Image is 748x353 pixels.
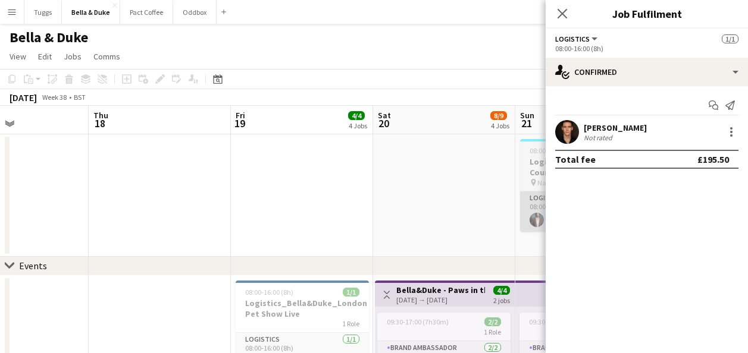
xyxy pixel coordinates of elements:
div: BST [74,93,86,102]
h3: Logistics_Bella&Duke_National Country Show Live [520,156,653,178]
button: Bella & Duke [62,1,120,24]
span: Week 38 [39,93,69,102]
div: Total fee [555,153,596,165]
span: Comms [93,51,120,62]
span: 1 Role [342,319,359,328]
span: 08:00-16:00 (8h) [245,288,293,297]
span: Jobs [64,51,82,62]
app-job-card: 08:00-16:00 (8h)1/1Logistics_Bella&Duke_National Country Show Live National Country Show Live1 Ro... [520,139,653,232]
span: 19 [234,116,245,130]
span: 1/1 [343,288,359,297]
a: Jobs [59,49,86,64]
span: Edit [38,51,52,62]
h1: Bella & Duke [10,29,88,46]
span: 09:30-17:00 (7h30m) [387,317,449,326]
div: 4 Jobs [491,121,509,130]
div: Events [19,260,47,272]
div: Not rated [584,133,615,142]
span: 4/4 [493,286,510,295]
button: Tuggs [24,1,62,24]
span: 1/1 [722,34,738,43]
span: 21 [518,116,534,130]
div: 2 jobs [493,295,510,305]
button: Logistics [555,34,599,43]
span: 1 Role [484,327,501,336]
div: [DATE] [10,92,37,103]
span: 20 [376,116,391,130]
a: View [5,49,31,64]
button: Pact Coffee [120,1,173,24]
a: Edit [33,49,57,64]
span: 4/4 [348,111,365,120]
span: Fri [236,110,245,121]
a: Comms [89,49,125,64]
span: Sun [520,110,534,121]
div: £195.50 [697,153,729,165]
span: Sat [378,110,391,121]
div: [PERSON_NAME] [584,122,647,133]
h3: Bella&Duke - Paws in the Park - [GEOGRAPHIC_DATA] [GEOGRAPHIC_DATA] [396,285,485,295]
span: View [10,51,26,62]
div: Confirmed [546,58,748,86]
button: Oddbox [173,1,217,24]
div: [DATE] → [DATE] [396,295,485,304]
div: 08:00-16:00 (8h) [555,44,738,53]
span: 8/9 [490,111,507,120]
h3: Logistics_Bella&Duke_London Pet Show Live [236,298,369,319]
span: 18 [92,116,108,130]
div: 4 Jobs [349,121,367,130]
h3: Job Fulfilment [546,6,748,21]
app-card-role: Logistics1/108:00-16:00 (8h)[PERSON_NAME] [520,191,653,232]
span: 2/2 [484,317,501,326]
span: Thu [93,110,108,121]
span: Logistics [555,34,590,43]
span: National Country Show Live [537,178,621,187]
span: 09:30-17:00 (7h30m) [529,317,591,326]
span: 08:00-16:00 (8h) [530,146,578,155]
